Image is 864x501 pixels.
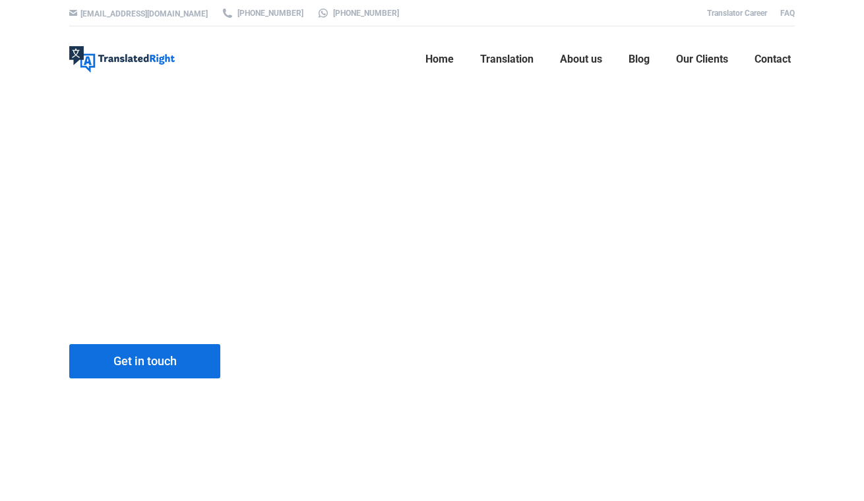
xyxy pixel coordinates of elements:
span: Blog [629,53,650,66]
a: Blog [625,38,654,80]
h1: Certified Translation notarized by Notary Public in [GEOGRAPHIC_DATA] [69,187,546,311]
span: Our Clients [676,53,728,66]
span: Get in touch [113,355,177,368]
a: About us [556,38,606,80]
a: FAQ [780,9,795,18]
span: About us [560,53,602,66]
a: Translation [476,38,538,80]
span: Contact [755,53,791,66]
img: Translated Right [69,46,175,73]
a: Get in touch [69,344,220,378]
strong: CALL [PHONE_NUMBER] [257,409,401,422]
span: Home [425,53,454,66]
a: [PHONE_NUMBER] [317,7,399,19]
a: Home [421,38,458,80]
a: [EMAIL_ADDRESS][DOMAIN_NAME] [80,9,208,18]
div: QUESTIONS On Notary Public Translation in [GEOGRAPHIC_DATA]? [257,344,419,425]
a: [PHONE_NUMBER] [221,7,303,19]
a: Our Clients [672,38,732,80]
a: Translator Career [707,9,767,18]
span: Translation [480,53,534,66]
a: Contact [751,38,795,80]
